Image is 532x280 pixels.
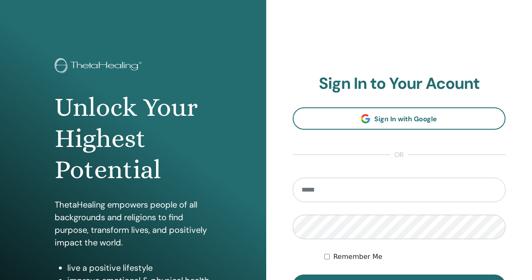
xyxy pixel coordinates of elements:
div: Keep me authenticated indefinitely or until I manually logout [324,252,506,262]
span: Sign In with Google [374,115,437,123]
a: Sign In with Google [293,107,506,130]
h2: Sign In to Your Acount [293,74,506,93]
label: Remember Me [333,252,382,262]
span: or [390,150,408,160]
p: ThetaHealing empowers people of all backgrounds and religions to find purpose, transform lives, a... [55,198,211,249]
h1: Unlock Your Highest Potential [55,92,211,186]
li: live a positive lifestyle [67,261,211,274]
